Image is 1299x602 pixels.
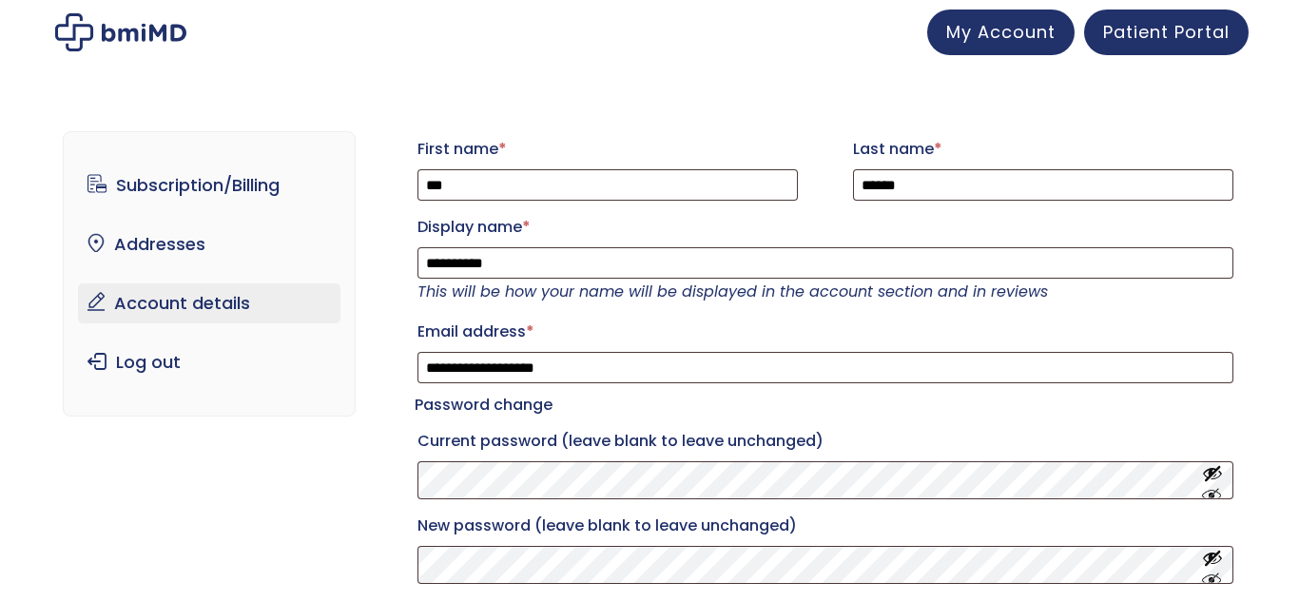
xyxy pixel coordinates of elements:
[1084,10,1249,55] a: Patient Portal
[78,165,341,205] a: Subscription/Billing
[63,131,357,417] nav: Account pages
[927,10,1075,55] a: My Account
[415,392,553,418] legend: Password change
[417,317,1233,347] label: Email address
[78,283,341,323] a: Account details
[417,426,1233,456] label: Current password (leave blank to leave unchanged)
[946,20,1056,44] span: My Account
[417,134,798,165] label: First name
[78,342,341,382] a: Log out
[1103,20,1230,44] span: Patient Portal
[417,511,1233,541] label: New password (leave blank to leave unchanged)
[417,281,1048,302] em: This will be how your name will be displayed in the account section and in reviews
[1202,463,1223,498] button: Show password
[1202,548,1223,583] button: Show password
[853,134,1233,165] label: Last name
[417,212,1233,243] label: Display name
[55,13,186,51] img: My account
[78,224,341,264] a: Addresses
